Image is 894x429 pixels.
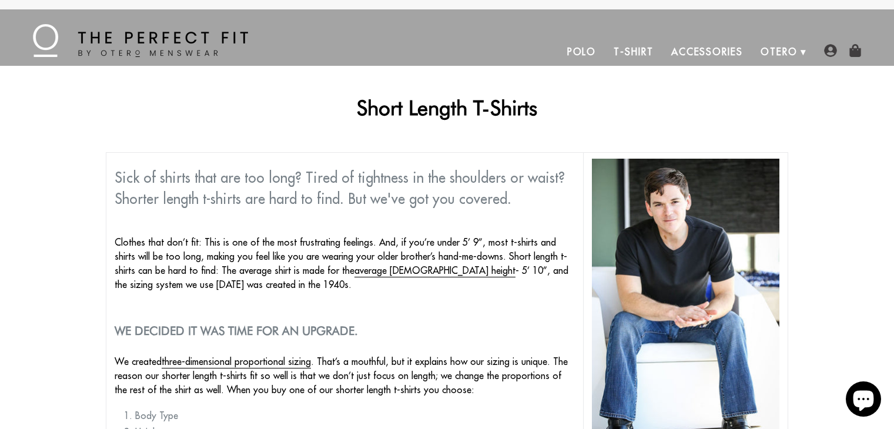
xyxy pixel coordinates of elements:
li: Body Type [135,408,575,423]
a: Polo [558,38,605,66]
p: Clothes that don’t fit: This is one of the most frustrating feelings. And, if you’re under 5’ 9”,... [115,235,575,291]
img: user-account-icon.png [824,44,837,57]
p: We created . That’s a mouthful, but it explains how our sizing is unique. The reason our shorter ... [115,354,575,397]
inbox-online-store-chat: Shopify online store chat [842,381,885,420]
a: Accessories [662,38,752,66]
a: Otero [752,38,806,66]
h2: We decided it was time for an upgrade. [115,324,575,338]
img: shopping-bag-icon.png [849,44,862,57]
h1: Short Length T-Shirts [106,95,789,120]
a: T-Shirt [605,38,662,66]
a: average [DEMOGRAPHIC_DATA] height [354,264,515,277]
a: three-dimensional proportional sizing [162,356,311,368]
span: Sick of shirts that are too long? Tired of tightness in the shoulders or waist? Shorter length t-... [115,169,565,207]
img: The Perfect Fit - by Otero Menswear - Logo [33,24,248,57]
